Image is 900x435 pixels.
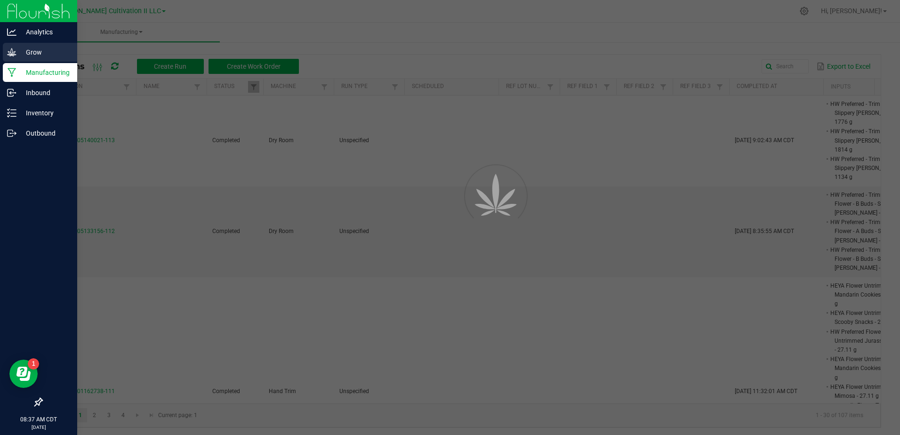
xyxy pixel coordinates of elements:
inline-svg: Inbound [7,88,16,97]
iframe: Resource center unread badge [28,358,39,370]
p: Outbound [16,128,73,139]
p: Inventory [16,107,73,119]
p: 08:37 AM CDT [4,415,73,424]
inline-svg: Outbound [7,129,16,138]
p: Inbound [16,87,73,98]
inline-svg: Analytics [7,27,16,37]
inline-svg: Manufacturing [7,68,16,77]
p: [DATE] [4,424,73,431]
p: Grow [16,47,73,58]
iframe: Resource center [9,360,38,388]
p: Manufacturing [16,67,73,78]
p: Analytics [16,26,73,38]
inline-svg: Inventory [7,108,16,118]
inline-svg: Grow [7,48,16,57]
